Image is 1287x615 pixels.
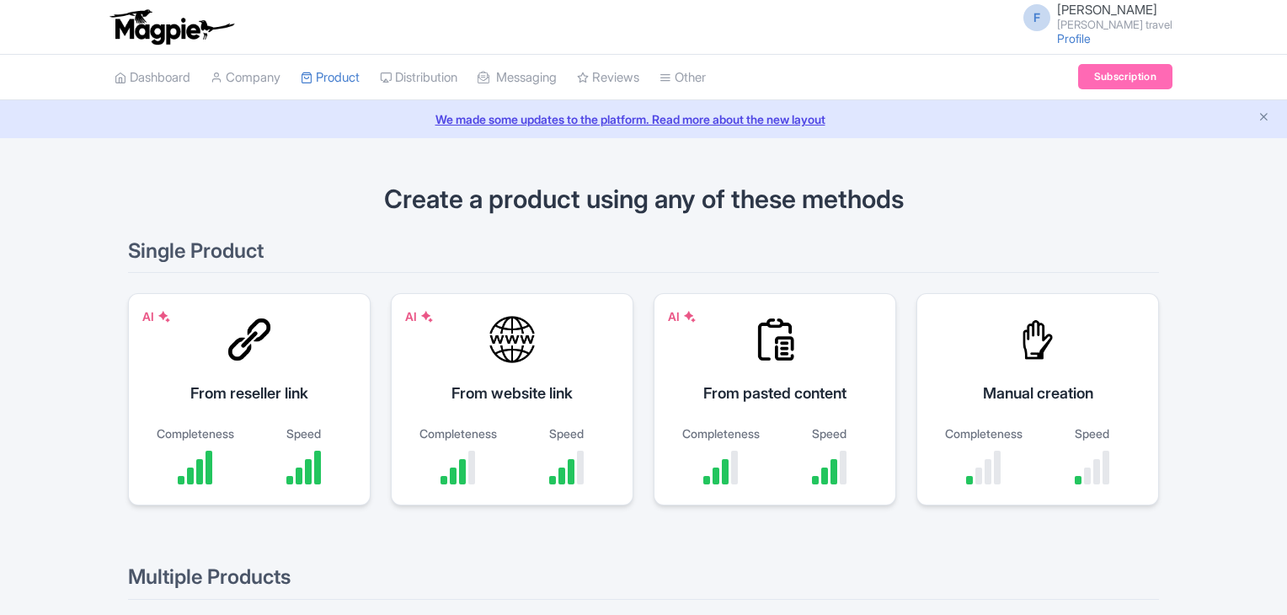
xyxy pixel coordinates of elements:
[1023,4,1050,31] span: F
[937,425,1029,442] div: Completeness
[916,293,1159,526] a: Manual creation Completeness Speed
[1057,31,1091,45] a: Profile
[683,310,697,324] img: AI Symbol
[783,425,875,442] div: Speed
[521,425,612,442] div: Speed
[675,382,875,404] div: From pasted content
[1046,425,1138,442] div: Speed
[412,382,612,404] div: From website link
[660,55,706,101] a: Other
[258,425,350,442] div: Speed
[128,240,1159,273] h2: Single Product
[115,55,190,101] a: Dashboard
[577,55,639,101] a: Reviews
[1057,2,1157,18] span: [PERSON_NAME]
[128,566,1159,599] h2: Multiple Products
[675,425,766,442] div: Completeness
[420,310,434,324] img: AI Symbol
[412,425,504,442] div: Completeness
[149,425,241,442] div: Completeness
[1078,64,1172,89] a: Subscription
[405,307,434,325] div: AI
[1057,19,1172,30] small: [PERSON_NAME] travel
[106,8,237,45] img: logo-ab69f6fb50320c5b225c76a69d11143b.png
[301,55,360,101] a: Product
[1013,3,1172,30] a: F [PERSON_NAME] [PERSON_NAME] travel
[211,55,280,101] a: Company
[1258,109,1270,128] button: Close announcement
[937,382,1138,404] div: Manual creation
[668,307,697,325] div: AI
[478,55,557,101] a: Messaging
[380,55,457,101] a: Distribution
[149,382,350,404] div: From reseller link
[142,307,171,325] div: AI
[10,110,1277,128] a: We made some updates to the platform. Read more about the new layout
[128,185,1159,213] h1: Create a product using any of these methods
[158,310,171,324] img: AI Symbol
